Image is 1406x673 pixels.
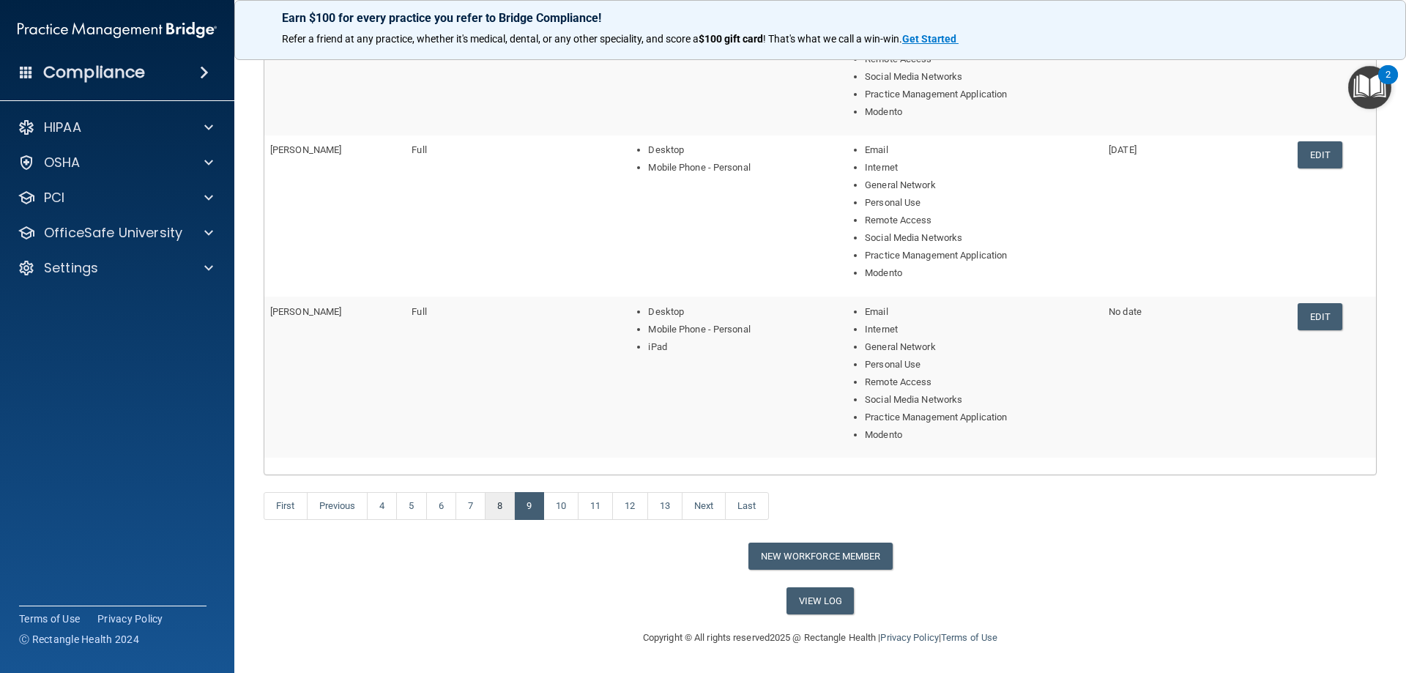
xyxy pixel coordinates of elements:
li: Email [865,303,1097,321]
li: Mobile Phone - Personal [648,159,824,176]
li: Internet [865,159,1097,176]
span: No date [1109,306,1142,317]
a: HIPAA [18,119,213,136]
li: Practice Management Application [865,409,1097,426]
li: Desktop [648,303,824,321]
img: PMB logo [18,15,217,45]
button: New Workforce Member [748,543,893,570]
a: Next [682,492,726,520]
button: Open Resource Center, 2 new notifications [1348,66,1391,109]
p: HIPAA [44,119,81,136]
div: 2 [1385,75,1391,94]
li: General Network [865,338,1097,356]
p: Earn $100 for every practice you refer to Bridge Compliance! [282,11,1358,25]
li: Mobile Phone - Personal [648,321,824,338]
span: ! That's what we call a win-win. [763,33,902,45]
span: [PERSON_NAME] [270,144,341,155]
a: 13 [647,492,682,520]
span: [PERSON_NAME] [270,306,341,317]
a: Privacy Policy [880,632,938,643]
li: Internet [865,321,1097,338]
a: Privacy Policy [97,611,163,626]
a: 6 [426,492,456,520]
span: Full [412,144,426,155]
a: Get Started [902,33,959,45]
span: Ⓒ Rectangle Health 2024 [19,632,139,647]
li: Social Media Networks [865,229,1097,247]
a: Previous [307,492,368,520]
p: Settings [44,259,98,277]
h4: Compliance [43,62,145,83]
li: Modento [865,426,1097,444]
li: Social Media Networks [865,391,1097,409]
li: Modento [865,103,1097,121]
li: Practice Management Application [865,86,1097,103]
a: OSHA [18,154,213,171]
a: View Log [786,587,855,614]
p: OSHA [44,154,81,171]
a: 10 [543,492,579,520]
a: 9 [514,492,544,520]
a: Terms of Use [19,611,80,626]
li: Remote Access [865,212,1097,229]
a: 12 [612,492,647,520]
p: PCI [44,189,64,207]
a: Edit [1298,141,1342,168]
li: Modento [865,264,1097,282]
a: OfficeSafe University [18,224,213,242]
a: Settings [18,259,213,277]
a: First [264,492,308,520]
li: Practice Management Application [865,247,1097,264]
strong: $100 gift card [699,33,763,45]
span: Full [412,306,426,317]
p: OfficeSafe University [44,224,182,242]
a: 8 [485,492,515,520]
a: Edit [1298,303,1342,330]
div: Copyright © All rights reserved 2025 @ Rectangle Health | | [553,614,1087,661]
a: 4 [367,492,397,520]
li: Personal Use [865,356,1097,373]
li: Email [865,141,1097,159]
a: PCI [18,189,213,207]
li: General Network [865,176,1097,194]
li: Social Media Networks [865,68,1097,86]
strong: Get Started [902,33,956,45]
a: Terms of Use [941,632,997,643]
li: Personal Use [865,194,1097,212]
a: 5 [396,492,426,520]
li: Desktop [648,141,824,159]
li: iPad [648,338,824,356]
span: Refer a friend at any practice, whether it's medical, dental, or any other speciality, and score a [282,33,699,45]
a: Last [725,492,768,520]
li: Remote Access [865,373,1097,391]
span: [DATE] [1109,144,1137,155]
a: 11 [578,492,613,520]
a: 7 [455,492,486,520]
